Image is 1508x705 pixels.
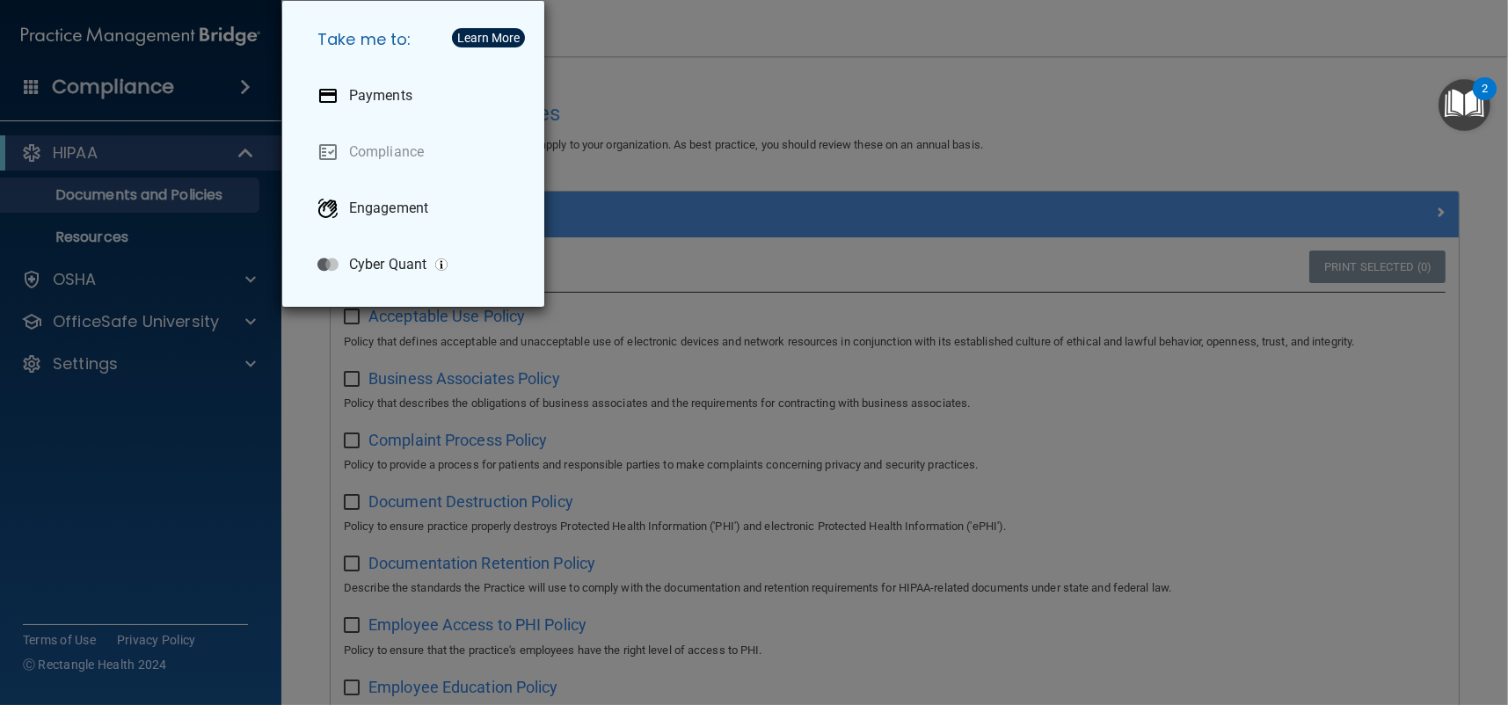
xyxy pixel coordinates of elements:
[1439,79,1490,131] button: Open Resource Center, 2 new notifications
[303,127,530,177] a: Compliance
[349,200,428,217] p: Engagement
[457,32,520,44] div: Learn More
[303,15,530,64] h5: Take me to:
[303,240,530,289] a: Cyber Quant
[303,184,530,233] a: Engagement
[303,71,530,120] a: Payments
[349,256,426,273] p: Cyber Quant
[349,87,412,105] p: Payments
[452,28,525,47] button: Learn More
[1482,89,1488,112] div: 2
